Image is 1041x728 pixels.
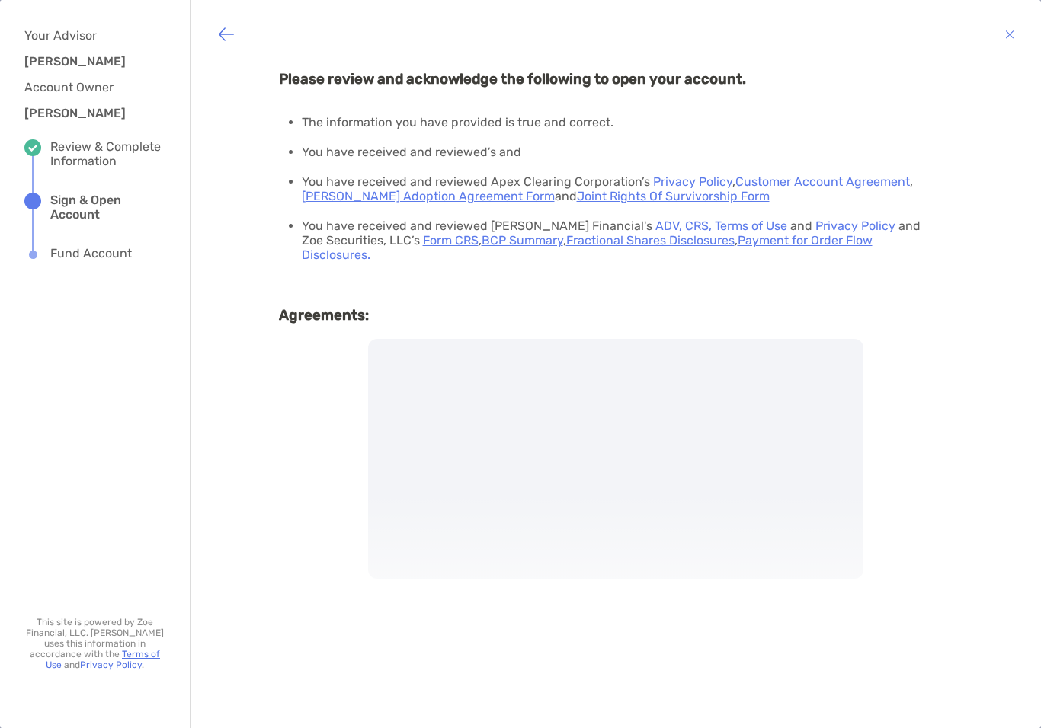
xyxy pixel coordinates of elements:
[24,617,165,670] p: This site is powered by Zoe Financial, LLC. [PERSON_NAME] uses this information in accordance wit...
[685,219,712,233] a: CRS,
[482,233,563,247] a: BCP Summary
[715,219,790,233] a: Terms of Use
[566,233,735,247] a: Fractional Shares Disclosures
[302,174,942,203] li: You have received and reviewed Apex Clearing Corporation’s , , and
[24,106,146,120] h3: [PERSON_NAME]
[577,189,770,203] a: Joint Rights Of Survivorship Form
[80,659,142,670] a: Privacy Policy
[24,28,154,43] h4: Your Advisor
[302,219,942,262] li: You have received and reviewed [PERSON_NAME] Financial's and and Zoe Securities, LLC’s , , ,
[46,649,160,670] a: Terms of Use
[24,80,154,94] h4: Account Owner
[50,246,132,263] div: Fund Account
[279,289,953,324] h3: Agreements:
[279,53,953,88] h3: Please review and acknowledge the following to open your account.
[28,145,37,152] img: white check
[217,25,235,43] img: button icon
[302,233,873,262] a: Payment for Order Flow Disclosures.
[1005,25,1014,43] img: button icon
[24,54,146,69] h3: [PERSON_NAME]
[50,193,165,222] div: Sign & Open Account
[655,219,682,233] a: ADV,
[815,219,898,233] a: Privacy Policy
[423,233,479,247] a: Form CRS
[302,115,942,129] li: The information you have provided is true and correct.
[653,174,732,189] a: Privacy Policy
[735,174,910,189] a: Customer Account Agreement
[50,139,165,168] div: Review & Complete Information
[302,145,942,159] li: You have received and reviewed ’s and
[302,189,555,203] a: [PERSON_NAME] Adoption Agreement Form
